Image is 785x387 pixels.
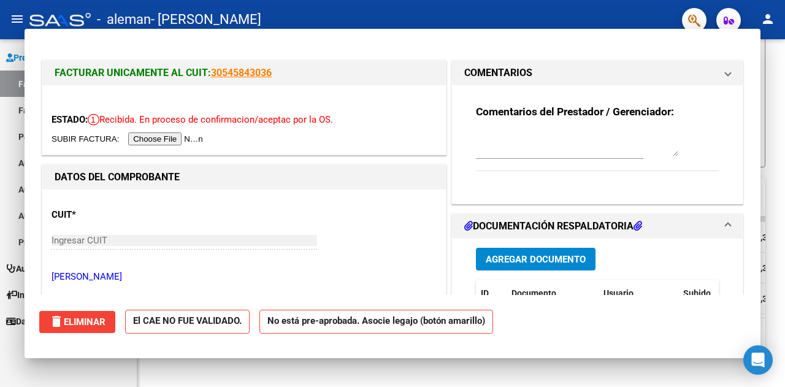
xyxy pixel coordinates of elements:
[511,288,556,298] span: Documento
[464,66,532,80] h1: COMENTARIOS
[683,288,711,298] span: Subido
[476,248,595,270] button: Agregar Documento
[52,208,167,222] p: CUIT
[6,315,86,328] span: Datos de contacto
[10,12,25,26] mat-icon: menu
[464,219,642,234] h1: DOCUMENTACIÓN RESPALDATORIA
[125,310,250,334] strong: El CAE NO FUE VALIDADO.
[151,6,261,33] span: - [PERSON_NAME]
[52,270,437,284] p: [PERSON_NAME]
[507,280,599,307] datatable-header-cell: Documento
[452,85,743,204] div: COMENTARIOS
[88,114,333,125] span: Recibida. En proceso de confirmacion/aceptac por la OS.
[452,214,743,239] mat-expansion-panel-header: DOCUMENTACIÓN RESPALDATORIA
[211,67,272,79] a: 30545843036
[760,12,775,26] mat-icon: person
[452,61,743,85] mat-expansion-panel-header: COMENTARIOS
[55,67,211,79] span: FACTURAR UNICAMENTE AL CUIT:
[678,280,740,307] datatable-header-cell: Subido
[743,345,773,375] div: Open Intercom Messenger
[6,262,75,275] span: Autorizaciones
[55,171,180,183] strong: DATOS DEL COMPROBANTE
[486,254,586,265] span: Agregar Documento
[603,288,634,298] span: Usuario
[97,6,151,33] span: - aleman
[52,114,88,125] span: ESTADO:
[476,105,674,118] strong: Comentarios del Prestador / Gerenciador:
[6,51,118,64] span: Prestadores / Proveedores
[49,316,105,328] span: Eliminar
[476,280,507,307] datatable-header-cell: ID
[49,314,64,329] mat-icon: delete
[599,280,678,307] datatable-header-cell: Usuario
[39,311,115,333] button: Eliminar
[481,288,489,298] span: ID
[6,288,63,302] span: Instructivos
[259,310,493,334] strong: No está pre-aprobada. Asocie legajo (botón amarillo)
